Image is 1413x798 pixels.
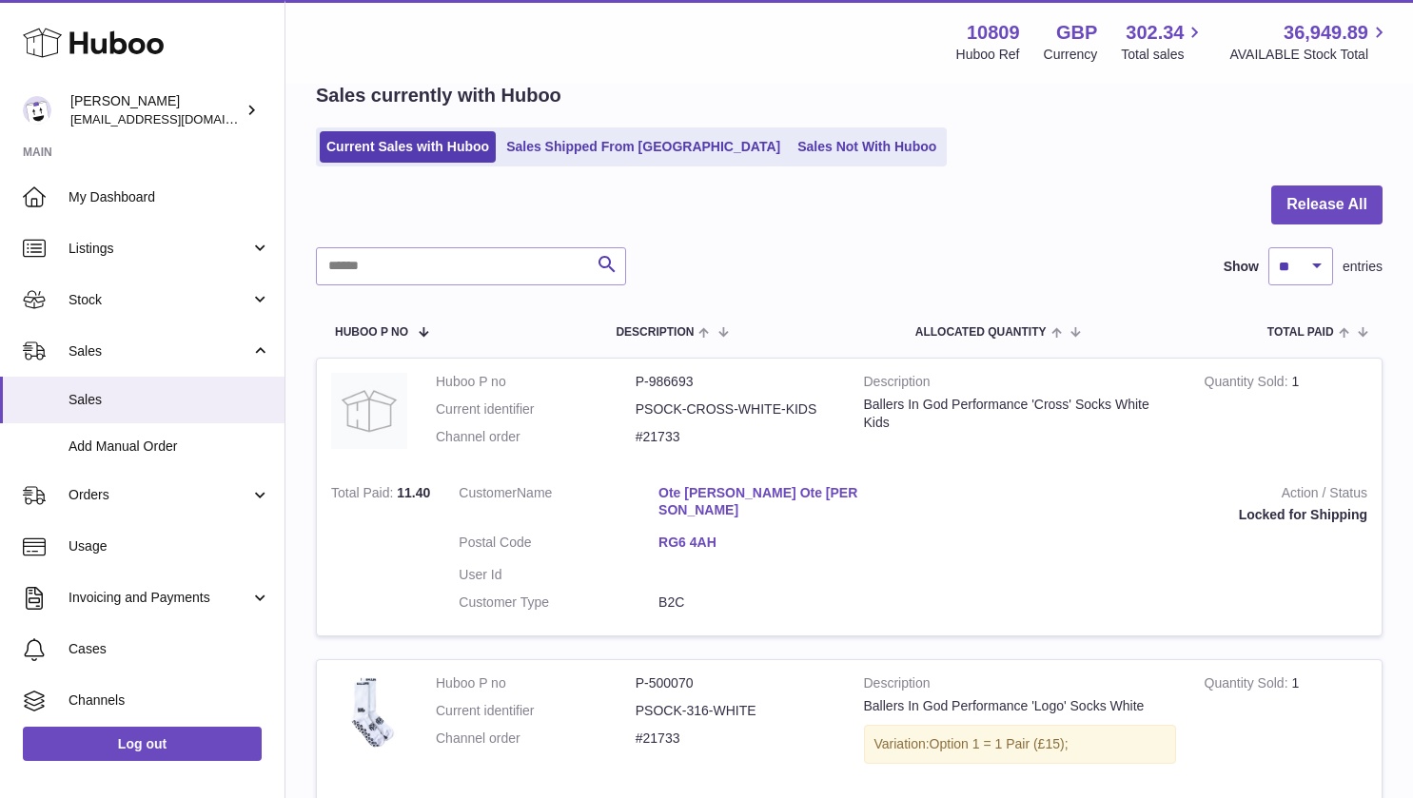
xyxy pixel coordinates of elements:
dt: Huboo P no [436,674,636,692]
a: Current Sales with Huboo [320,131,496,163]
td: 1 [1190,660,1382,788]
img: RSP_4988_Original2.jpg [331,674,407,750]
span: entries [1343,258,1383,276]
span: ALLOCATED Quantity [915,326,1047,339]
span: 302.34 [1126,20,1184,46]
span: Cases [69,640,270,658]
div: Variation: [864,725,1176,764]
strong: 10809 [967,20,1020,46]
a: Sales Shipped From [GEOGRAPHIC_DATA] [500,131,787,163]
span: Add Manual Order [69,438,270,456]
a: RG6 4AH [658,534,858,552]
dt: User Id [459,566,658,584]
strong: GBP [1056,20,1097,46]
dt: Postal Code [459,534,658,556]
button: Release All [1271,185,1383,224]
a: 36,949.89 AVAILABLE Stock Total [1229,20,1390,64]
dt: Customer Type [459,594,658,612]
span: Sales [69,342,250,360]
img: shop@ballersingod.com [23,96,51,125]
dt: Name [459,484,658,525]
span: Customer [459,485,517,500]
span: AVAILABLE Stock Total [1229,46,1390,64]
span: Option 1 = 1 Pair (£15); [930,736,1069,751]
strong: Description [864,674,1176,697]
span: Orders [69,486,250,504]
h2: Sales currently with Huboo [316,83,561,108]
dt: Current identifier [436,400,636,418]
a: Log out [23,727,262,761]
span: Channels [69,691,270,710]
dd: B2C [658,594,858,612]
dd: PSOCK-316-WHITE [636,702,835,720]
dt: Huboo P no [436,373,636,391]
dd: P-986693 [636,373,835,391]
a: Ote [PERSON_NAME] Ote [PERSON_NAME] [658,484,858,520]
div: Ballers In God Performance 'Cross' Socks White Kids [864,396,1176,432]
dd: #21733 [636,730,835,748]
span: Description [616,326,694,339]
div: Ballers In God Performance 'Logo' Socks White [864,697,1176,715]
span: Stock [69,291,250,309]
span: Total sales [1121,46,1206,64]
strong: Action / Status [887,484,1367,507]
td: 1 [1190,359,1382,470]
div: [PERSON_NAME] [70,92,242,128]
dt: Current identifier [436,702,636,720]
span: My Dashboard [69,188,270,206]
dd: #21733 [636,428,835,446]
div: Locked for Shipping [887,506,1367,524]
img: no-photo.jpg [331,373,407,449]
label: Show [1224,258,1259,276]
dt: Channel order [436,428,636,446]
span: 36,949.89 [1284,20,1368,46]
dd: PSOCK-CROSS-WHITE-KIDS [636,400,835,418]
dd: P-500070 [636,674,835,692]
dt: Channel order [436,730,636,748]
span: Huboo P no [335,326,408,339]
span: Total paid [1267,326,1334,339]
strong: Quantity Sold [1205,374,1292,394]
span: 11.40 [397,485,430,500]
a: 302.34 Total sales [1121,20,1206,64]
span: Sales [69,391,270,409]
div: Huboo Ref [956,46,1020,64]
strong: Total Paid [331,485,397,505]
strong: Description [864,373,1176,396]
div: Currency [1044,46,1098,64]
span: [EMAIL_ADDRESS][DOMAIN_NAME] [70,111,280,127]
span: Listings [69,240,250,258]
strong: Quantity Sold [1205,675,1292,695]
span: Usage [69,537,270,555]
span: Invoicing and Payments [69,589,250,607]
a: Sales Not With Huboo [791,131,943,163]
